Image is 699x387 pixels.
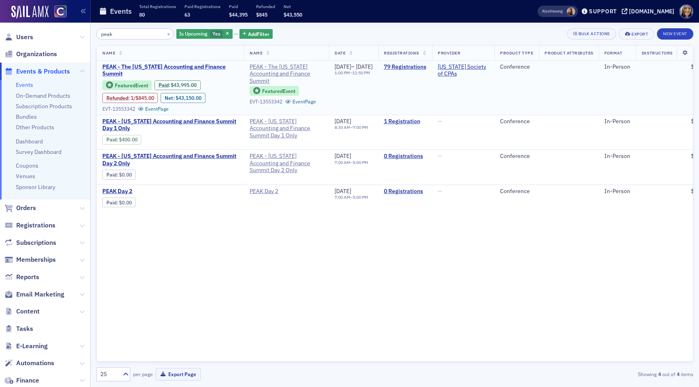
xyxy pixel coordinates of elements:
[102,63,238,78] span: PEAK - The Colorado Accounting and Finance Summit
[102,135,141,145] div: Paid: 4 - $40000
[102,153,238,167] span: PEAK - Colorado Accounting and Finance Summit Day 2 Only
[155,80,201,90] div: Paid: 118 - $4399500
[352,70,370,76] time: 11:50 PM
[335,50,345,56] span: Date
[184,11,190,18] span: 63
[629,8,674,15] div: [DOMAIN_NAME]
[102,106,135,112] div: EVT-13553342
[4,255,56,264] a: Memberships
[16,204,36,212] span: Orders
[239,29,273,39] button: AddFilter
[250,188,323,195] span: PEAK Day 2
[353,194,368,200] time: 5:00 PM
[438,63,489,78] a: [US_STATE] Society of CPAs
[335,194,350,200] time: 7:00 AM
[16,103,72,110] a: Subscription Products
[102,118,238,132] a: PEAK - [US_STATE] Accounting and Finance Summit Day 1 Only
[642,50,673,56] span: Instructors
[16,50,57,59] span: Organizations
[438,152,442,160] span: —
[119,172,132,178] span: $0.00
[16,183,55,191] a: Sponsor Library
[102,80,152,90] div: Featured Event
[604,63,630,71] div: In-Person
[4,290,64,299] a: Email Marketing
[589,8,617,15] div: Support
[604,188,630,195] div: In-Person
[384,118,426,125] a: 1 Registration
[102,63,238,78] a: PEAK - The [US_STATE] Accounting and Finance Summit
[102,118,238,132] span: PEAK - Colorado Accounting and Finance Summit Day 1 Only
[542,8,563,14] span: Viewing
[262,89,295,93] div: Featured Event
[102,50,115,56] span: Name
[184,4,220,9] p: Paid Registrations
[657,29,693,37] a: New Event
[54,5,67,18] img: SailAMX
[161,93,205,103] div: Net: $4315000
[176,95,201,101] span: $43,150.00
[102,198,136,207] div: Paid: 0 - $0
[106,172,119,178] span: :
[102,188,238,195] a: PEAK Day 2
[657,28,693,40] button: New Event
[165,30,172,37] button: ×
[133,370,153,378] label: per page
[11,6,49,19] img: SailAMX
[335,63,351,70] span: [DATE]
[250,153,323,174] a: PEAK - [US_STATE] Accounting and Finance Summit Day 2 Only
[106,137,119,143] span: :
[335,160,350,165] time: 7:00 AM
[250,118,323,139] span: PEAK - Colorado Accounting and Finance Summit Day 1 Only
[250,86,299,96] div: Featured Event
[106,95,128,101] a: Refunded
[110,6,132,16] h1: Events
[16,172,35,180] a: Venues
[96,28,174,40] input: Search…
[4,273,39,282] a: Reports
[619,28,654,40] button: Export
[106,200,116,206] a: Paid
[500,118,533,125] div: Conference
[171,82,197,88] span: $43,995.00
[679,4,693,19] span: Profile
[4,67,70,76] a: Events & Products
[500,50,533,56] span: Product Type
[250,99,282,105] div: EVT-13553342
[229,4,248,9] p: Paid
[106,200,119,206] span: :
[16,67,70,76] span: Events & Products
[384,63,426,71] a: 79 Registrations
[16,273,39,282] span: Reports
[578,32,610,36] div: Bulk Actions
[250,50,263,56] span: Name
[16,342,48,351] span: E-Learning
[4,376,39,385] a: Finance
[16,148,61,156] a: Survey Dashboard
[106,95,131,101] span: :
[156,368,201,381] button: Export Page
[335,195,368,200] div: –
[657,370,662,378] strong: 4
[229,11,248,18] span: $44,395
[500,153,533,160] div: Conference
[16,359,54,368] span: Automations
[335,160,368,165] div: –
[250,118,323,139] a: PEAK - [US_STATE] Accounting and Finance Summit Day 1 Only
[335,125,368,130] div: –
[256,11,267,18] span: $845
[256,4,275,9] p: Refunded
[119,137,138,143] span: $400.00
[604,118,630,125] div: In-Person
[16,238,56,247] span: Subscriptions
[353,160,368,165] time: 5:00 PM
[542,8,550,14] div: Also
[16,376,39,385] span: Finance
[4,342,48,351] a: E-Learning
[250,153,323,174] span: PEAK - Colorado Accounting and Finance Summit Day 2 Only
[500,63,533,71] div: Conference
[604,153,630,160] div: In-Person
[604,50,622,56] span: Format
